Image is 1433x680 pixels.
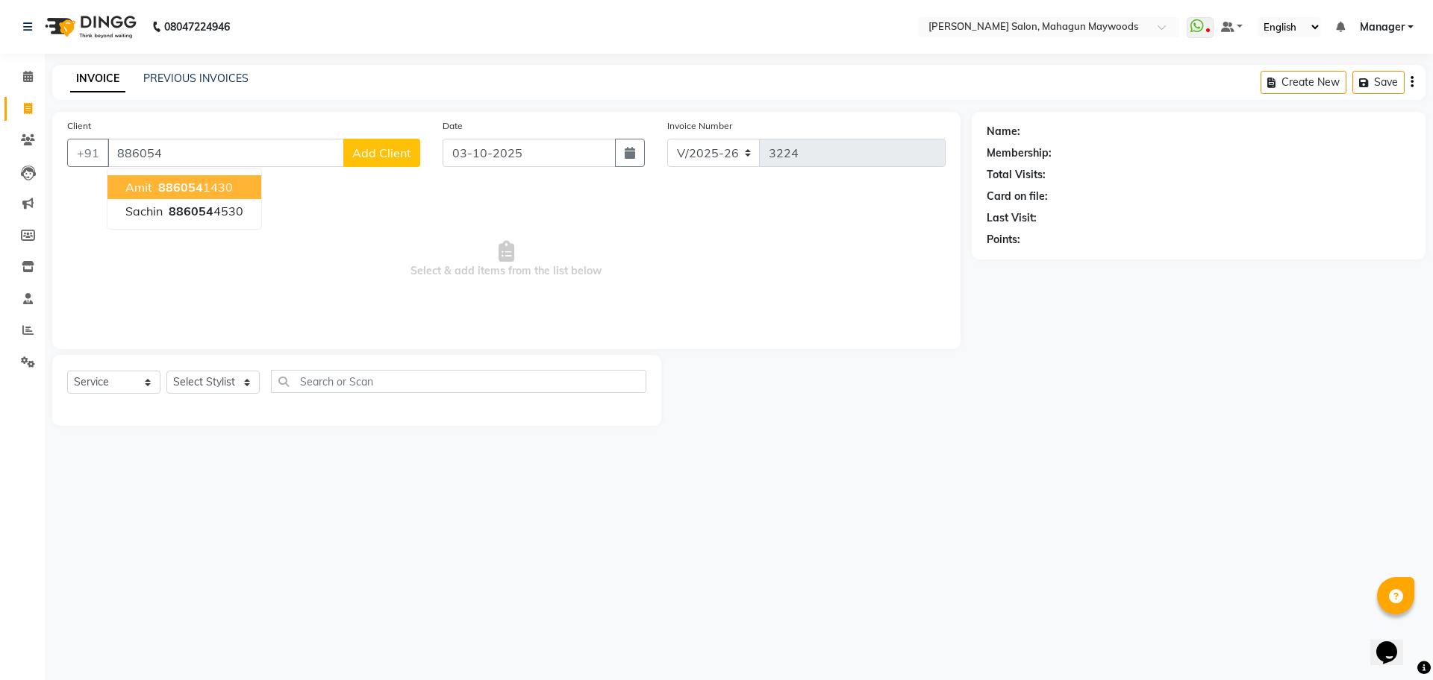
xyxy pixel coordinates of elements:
[1370,620,1418,665] iframe: chat widget
[125,204,163,218] span: sachin
[987,145,1052,161] div: Membership:
[1352,71,1405,94] button: Save
[107,139,344,167] input: Search by Name/Mobile/Email/Code
[164,6,230,48] b: 08047224946
[169,204,213,218] span: 886054
[158,180,203,195] span: 886054
[987,232,1020,248] div: Points:
[67,139,109,167] button: +91
[67,185,946,334] span: Select & add items from the list below
[1360,19,1405,35] span: Manager
[667,119,732,133] label: Invoice Number
[155,180,233,195] ngb-highlight: 1430
[987,210,1037,226] div: Last Visit:
[343,139,420,167] button: Add Client
[70,66,125,92] a: INVOICE
[1261,71,1346,94] button: Create New
[352,145,411,160] span: Add Client
[125,180,152,195] span: Amit
[67,119,91,133] label: Client
[987,124,1020,139] div: Name:
[38,6,140,48] img: logo
[143,72,249,85] a: PREVIOUS INVOICES
[987,189,1048,204] div: Card on file:
[443,119,463,133] label: Date
[987,167,1046,183] div: Total Visits:
[166,204,243,218] ngb-highlight: 4530
[271,370,646,393] input: Search or Scan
